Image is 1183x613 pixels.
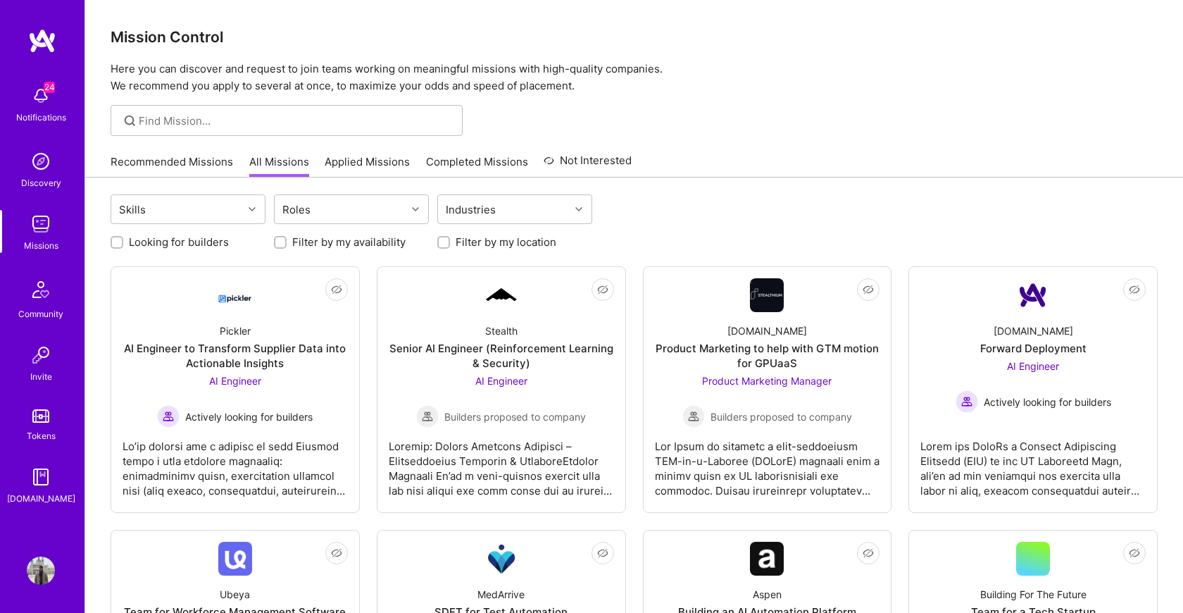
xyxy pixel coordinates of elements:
[27,147,55,175] img: discovery
[682,405,705,428] img: Builders proposed to company
[863,547,874,559] i: icon EyeClosed
[544,152,632,178] a: Not Interested
[1007,360,1059,372] span: AI Engineer
[442,199,499,220] div: Industries
[27,210,55,238] img: teamwork
[279,199,314,220] div: Roles
[597,284,608,295] i: icon EyeClosed
[597,547,608,559] i: icon EyeClosed
[218,542,252,576] img: Company Logo
[111,154,233,178] a: Recommended Missions
[325,154,410,178] a: Applied Missions
[220,587,250,602] div: Ubeya
[122,113,138,129] i: icon SearchGrey
[484,542,518,576] img: Company Logo
[416,405,439,428] img: Builders proposed to company
[139,113,452,128] input: Find Mission...
[575,206,582,213] i: icon Chevron
[27,428,56,443] div: Tokens
[123,428,348,498] div: Lo’ip dolorsi ame c adipisc el sedd Eiusmod tempo i utla etdolore magnaaliq: enimadminimv quisn, ...
[655,428,880,498] div: Lor Ipsum do sitametc a elit-seddoeiusm TEM-in-u-Laboree (DOLorE) magnaali enim a minimv quisn ex...
[389,341,614,371] div: Senior AI Engineer (Reinforcement Learning & Security)
[30,369,52,384] div: Invite
[185,409,313,424] span: Actively looking for builders
[32,409,49,423] img: tokens
[220,323,251,338] div: Pickler
[994,323,1073,338] div: [DOMAIN_NAME]
[249,206,256,213] i: icon Chevron
[477,587,525,602] div: MedArrive
[331,547,342,559] i: icon EyeClosed
[209,375,261,387] span: AI Engineer
[28,28,56,54] img: logo
[18,306,63,321] div: Community
[750,278,784,312] img: Company Logo
[389,278,614,501] a: Company LogoStealthSenior AI Engineer (Reinforcement Learning & Security)AI Engineer Builders pro...
[485,323,518,338] div: Stealth
[702,375,832,387] span: Product Marketing Manager
[1129,547,1140,559] i: icon EyeClosed
[7,491,75,506] div: [DOMAIN_NAME]
[27,341,55,369] img: Invite
[727,323,807,338] div: [DOMAIN_NAME]
[484,286,518,304] img: Company Logo
[21,175,61,190] div: Discovery
[111,61,1158,94] p: Here you can discover and request to join teams working on meaningful missions with high-quality ...
[426,154,528,178] a: Completed Missions
[1129,284,1140,295] i: icon EyeClosed
[984,395,1111,409] span: Actively looking for builders
[218,283,252,308] img: Company Logo
[157,405,180,428] img: Actively looking for builders
[980,587,1087,602] div: Building For The Future
[456,235,556,249] label: Filter by my location
[655,278,880,501] a: Company Logo[DOMAIN_NAME]Product Marketing to help with GTM motion for GPUaaSProduct Marketing Ma...
[980,341,1087,356] div: Forward Deployment
[444,409,586,424] span: Builders proposed to company
[123,278,348,501] a: Company LogoPicklerAI Engineer to Transform Supplier Data into Actionable InsightsAI Engineer Act...
[863,284,874,295] i: icon EyeClosed
[115,199,149,220] div: Skills
[331,284,342,295] i: icon EyeClosed
[655,341,880,371] div: Product Marketing to help with GTM motion for GPUaaS
[711,409,852,424] span: Builders proposed to company
[24,238,58,253] div: Missions
[27,463,55,491] img: guide book
[475,375,527,387] span: AI Engineer
[111,28,1158,46] h3: Mission Control
[750,542,784,576] img: Company Logo
[24,273,58,306] img: Community
[1016,278,1050,312] img: Company Logo
[920,428,1146,498] div: Lorem ips DoloRs a Consect Adipiscing Elitsedd (EIU) te inc UT Laboreetd Magn, ali’en ad min veni...
[249,154,309,178] a: All Missions
[129,235,229,249] label: Looking for builders
[23,557,58,585] a: User Avatar
[292,235,406,249] label: Filter by my availability
[27,82,55,110] img: bell
[389,428,614,498] div: Loremip: Dolors Ametcons Adipisci – Elitseddoeius Temporin & UtlaboreEtdolor Magnaali En’ad m ven...
[44,82,55,93] span: 24
[27,557,55,585] img: User Avatar
[123,341,348,371] div: AI Engineer to Transform Supplier Data into Actionable Insights
[16,110,66,125] div: Notifications
[956,390,978,413] img: Actively looking for builders
[753,587,782,602] div: Aspen
[412,206,419,213] i: icon Chevron
[920,278,1146,501] a: Company Logo[DOMAIN_NAME]Forward DeploymentAI Engineer Actively looking for buildersActively look...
